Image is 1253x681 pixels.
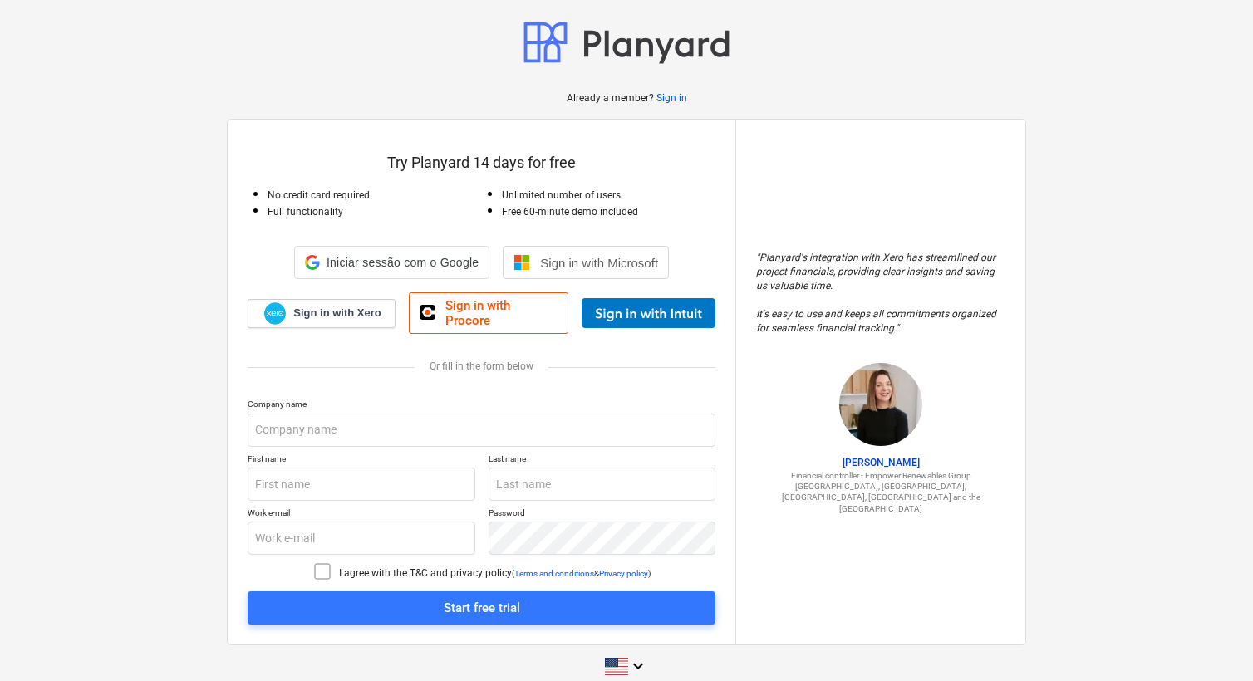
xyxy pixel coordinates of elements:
[540,256,658,270] span: Sign in with Microsoft
[294,246,489,279] div: Iniciar sessão com o Google
[339,566,512,581] p: I agree with the T&C and privacy policy
[248,468,475,501] input: First name
[599,569,648,578] a: Privacy policy
[327,256,479,269] span: Iniciar sessão com o Google
[756,470,1005,481] p: Financial controller - Empower Renewables Group
[264,302,286,325] img: Xero logo
[248,414,715,447] input: Company name
[268,205,482,219] p: Full functionality
[248,453,475,468] p: First name
[248,360,715,372] div: Or fill in the form below
[502,189,716,203] p: Unlimited number of users
[293,306,381,321] span: Sign in with Xero
[489,507,716,522] p: Password
[248,591,715,625] button: Start free trial
[513,254,530,271] img: Microsoft logo
[756,251,1005,336] p: " Planyard's integration with Xero has streamlined our project financials, providing clear insigh...
[512,568,651,579] p: ( & )
[756,481,1005,514] p: [GEOGRAPHIC_DATA], [GEOGRAPHIC_DATA], [GEOGRAPHIC_DATA], [GEOGRAPHIC_DATA] and the [GEOGRAPHIC_DATA]
[502,205,716,219] p: Free 60-minute demo included
[756,456,1005,470] p: [PERSON_NAME]
[248,507,475,522] p: Work e-mail
[656,91,687,105] a: Sign in
[268,189,482,203] p: No credit card required
[628,656,648,676] i: keyboard_arrow_down
[444,597,520,619] div: Start free trial
[567,91,656,105] p: Already a member?
[489,453,716,468] p: Last name
[489,468,716,501] input: Last name
[248,153,715,173] p: Try Planyard 14 days for free
[445,298,558,328] span: Sign in with Procore
[248,299,396,328] a: Sign in with Xero
[248,522,475,555] input: Work e-mail
[839,363,922,446] img: Sharon Brown
[409,292,568,334] a: Sign in with Procore
[514,569,594,578] a: Terms and conditions
[248,399,715,413] p: Company name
